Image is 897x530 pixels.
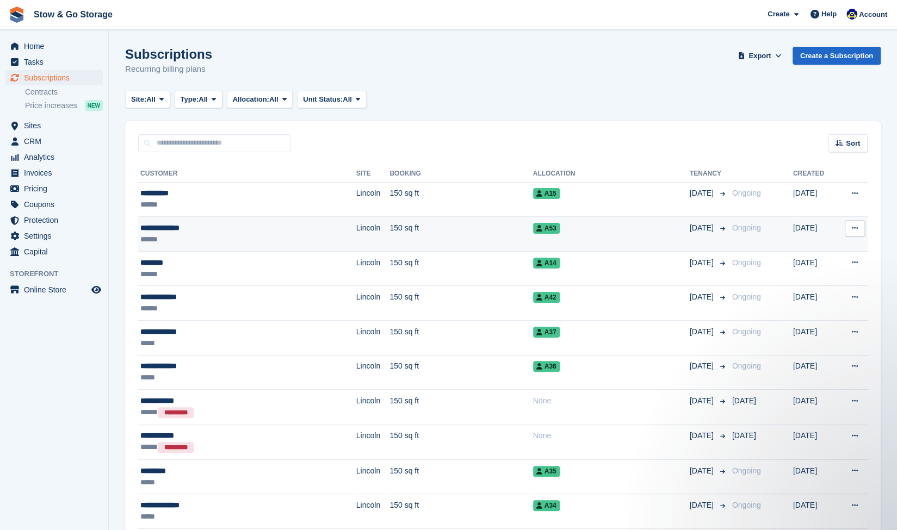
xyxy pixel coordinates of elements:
[131,94,146,105] span: Site:
[533,258,560,269] span: A14
[125,91,170,109] button: Site: All
[732,396,756,405] span: [DATE]
[24,134,89,149] span: CRM
[846,138,860,149] span: Sort
[533,361,560,372] span: A36
[533,292,560,303] span: A42
[389,251,533,286] td: 150 sq ft
[690,222,716,234] span: [DATE]
[125,63,212,76] p: Recurring billing plans
[389,355,533,390] td: 150 sq ft
[24,149,89,165] span: Analytics
[732,258,761,267] span: Ongoing
[793,459,836,494] td: [DATE]
[303,94,343,105] span: Unit Status:
[24,54,89,70] span: Tasks
[356,251,390,286] td: Lincoln
[736,47,784,65] button: Export
[389,286,533,321] td: 150 sq ft
[10,269,108,279] span: Storefront
[389,182,533,217] td: 150 sq ft
[690,326,716,338] span: [DATE]
[25,99,103,111] a: Price increases NEW
[768,9,789,20] span: Create
[793,390,836,425] td: [DATE]
[181,94,199,105] span: Type:
[24,70,89,85] span: Subscriptions
[24,165,89,180] span: Invoices
[5,134,103,149] a: menu
[533,500,560,511] span: A34
[90,283,103,296] a: Preview store
[732,431,756,440] span: [DATE]
[356,182,390,217] td: Lincoln
[356,165,390,183] th: Site
[175,91,222,109] button: Type: All
[732,501,761,509] span: Ongoing
[356,425,390,459] td: Lincoln
[125,47,212,61] h1: Subscriptions
[24,228,89,244] span: Settings
[793,165,836,183] th: Created
[793,321,836,356] td: [DATE]
[24,39,89,54] span: Home
[732,466,761,475] span: Ongoing
[297,91,366,109] button: Unit Status: All
[690,291,716,303] span: [DATE]
[85,100,103,111] div: NEW
[5,70,103,85] a: menu
[356,390,390,425] td: Lincoln
[389,425,533,459] td: 150 sq ft
[24,213,89,228] span: Protection
[793,251,836,286] td: [DATE]
[356,494,390,529] td: Lincoln
[748,51,771,61] span: Export
[356,355,390,390] td: Lincoln
[389,390,533,425] td: 150 sq ft
[5,282,103,297] a: menu
[356,459,390,494] td: Lincoln
[24,282,89,297] span: Online Store
[732,361,761,370] span: Ongoing
[25,87,103,97] a: Contracts
[356,217,390,252] td: Lincoln
[389,494,533,529] td: 150 sq ft
[269,94,279,105] span: All
[846,9,857,20] img: Rob Good-Stephenson
[732,189,761,197] span: Ongoing
[389,217,533,252] td: 150 sq ft
[138,165,356,183] th: Customer
[227,91,293,109] button: Allocation: All
[24,197,89,212] span: Coupons
[859,9,887,20] span: Account
[5,118,103,133] a: menu
[533,188,560,199] span: A15
[533,223,560,234] span: A53
[690,257,716,269] span: [DATE]
[389,165,533,183] th: Booking
[233,94,269,105] span: Allocation:
[533,466,560,477] span: A35
[690,430,716,441] span: [DATE]
[5,228,103,244] a: menu
[793,425,836,459] td: [DATE]
[5,149,103,165] a: menu
[5,54,103,70] a: menu
[793,217,836,252] td: [DATE]
[793,355,836,390] td: [DATE]
[533,430,690,441] div: None
[199,94,208,105] span: All
[24,118,89,133] span: Sites
[29,5,117,23] a: Stow & Go Storage
[146,94,156,105] span: All
[9,7,25,23] img: stora-icon-8386f47178a22dfd0bd8f6a31ec36ba5ce8667c1dd55bd0f319d3a0aa187defe.svg
[793,47,881,65] a: Create a Subscription
[24,181,89,196] span: Pricing
[793,286,836,321] td: [DATE]
[356,321,390,356] td: Lincoln
[690,165,728,183] th: Tenancy
[356,286,390,321] td: Lincoln
[690,465,716,477] span: [DATE]
[793,494,836,529] td: [DATE]
[389,321,533,356] td: 150 sq ft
